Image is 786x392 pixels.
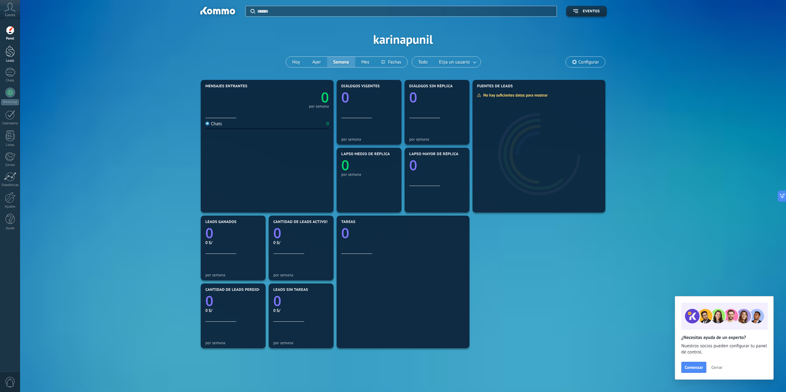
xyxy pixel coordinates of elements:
[341,88,349,107] text: 0
[205,340,261,345] div: por semana
[5,13,15,17] span: Cuenta
[205,121,222,127] div: Chats
[273,291,281,310] text: 0
[205,291,261,310] a: 0
[412,57,434,67] button: Todo
[409,137,465,142] div: por semana
[326,121,329,127] div: 0
[309,105,329,108] div: por semana
[477,93,552,98] div: No hay suficientes datos para mostrar
[1,183,19,187] div: Estadísticas
[341,137,397,142] div: por semana
[273,224,281,242] text: 0
[205,224,213,242] text: 0
[205,288,264,292] span: Cantidad de leads perdidos
[205,84,247,89] span: Mensajes entrantes
[273,291,329,310] a: 0
[566,6,607,17] button: Eventos
[273,308,329,313] div: 0 S/
[375,57,407,67] button: Fechas
[477,84,513,89] span: Fuentes de leads
[321,88,329,107] text: 0
[205,224,261,242] a: 0
[341,84,380,89] span: Diálogos vigentes
[205,220,237,224] span: Leads ganados
[273,224,329,242] a: 0
[327,57,355,67] button: Semana
[434,57,481,67] button: Elija un usuario
[1,143,19,147] div: Listas
[711,365,722,369] span: Cerrar
[205,122,209,126] img: Chats
[341,172,397,177] div: por semana
[205,308,261,313] div: 0 S/
[1,99,19,105] div: WhatsApp
[205,273,261,277] div: por semana
[1,205,19,209] div: Ajustes
[578,60,599,65] span: Configurar
[205,240,261,245] div: 0 S/
[1,59,19,63] div: Leads
[273,240,329,245] div: 0 S/
[685,365,703,369] span: Comenzar
[341,156,349,175] text: 0
[355,57,376,67] button: Mes
[286,57,306,67] button: Hoy
[273,340,329,345] div: por semana
[409,152,458,156] span: Lapso mayor de réplica
[341,152,390,156] span: Lapso medio de réplica
[409,156,417,175] text: 0
[306,57,327,67] button: Ayer
[273,220,329,224] span: Cantidad de leads activos
[1,37,19,41] div: Panel
[438,58,471,66] span: Elija un usuario
[1,122,19,126] div: Calendario
[681,335,767,340] h2: ¿Necesitas ayuda de un experto?
[681,343,767,355] span: Nuestros socios pueden configurar tu panel de control.
[708,363,725,372] button: Cerrar
[409,88,417,107] text: 0
[341,220,355,224] span: Tareas
[273,288,308,292] span: Leads sin tareas
[205,291,213,310] text: 0
[409,84,453,89] span: Diálogos sin réplica
[583,9,600,14] span: Eventos
[273,273,329,277] div: por semana
[341,224,349,242] text: 0
[267,88,329,107] a: 0
[681,362,706,373] button: Comenzar
[1,79,19,83] div: Chats
[341,224,465,242] a: 0
[1,163,19,167] div: Correo
[1,226,19,230] div: Ayuda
